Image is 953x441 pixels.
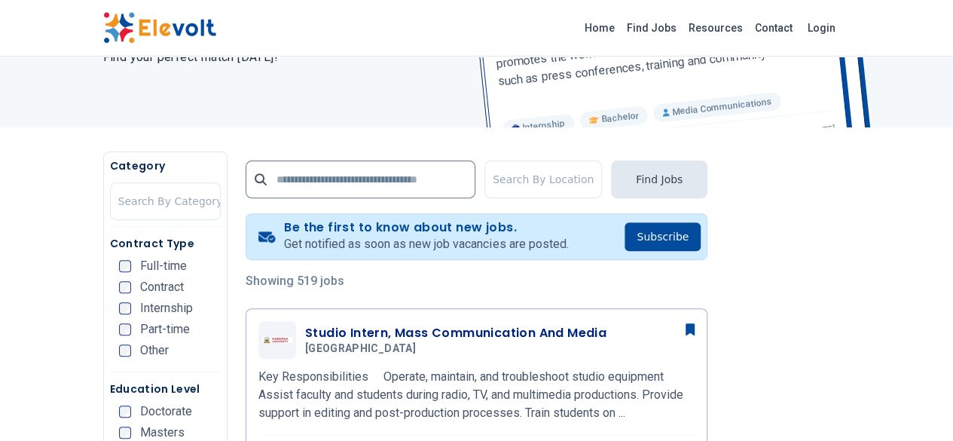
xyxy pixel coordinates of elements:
a: Home [579,16,621,40]
h5: Category [110,158,221,173]
p: Get notified as soon as new job vacancies are posted. [284,235,568,253]
a: Find Jobs [621,16,683,40]
input: Other [119,345,131,357]
input: Internship [119,302,131,314]
input: Masters [119,427,131,439]
img: Kabarak University [262,337,292,343]
span: Internship [140,302,193,314]
img: Elevolt [103,12,216,44]
a: Login [799,13,845,43]
iframe: Chat Widget [878,369,953,441]
input: Contract [119,281,131,293]
button: Find Jobs [611,161,707,198]
span: Part-time [140,323,190,335]
p: Showing 519 jobs [246,272,707,290]
p: Key Responsibilities Operate, maintain, and troubleshoot studio equipment Assist faculty and stud... [258,368,695,422]
input: Full-time [119,260,131,272]
h3: Studio Intern, Mass Communication And Media [305,324,606,342]
input: Part-time [119,323,131,335]
span: Doctorate [140,406,192,418]
span: Masters [140,427,185,439]
span: Full-time [140,260,187,272]
span: Other [140,345,169,357]
input: Doctorate [119,406,131,418]
h5: Education Level [110,381,221,397]
h5: Contract Type [110,236,221,251]
a: Contact [749,16,799,40]
span: Contract [140,281,184,293]
span: [GEOGRAPHIC_DATA] [305,342,416,356]
h4: Be the first to know about new jobs. [284,220,568,235]
button: Subscribe [625,222,701,251]
a: Resources [683,16,749,40]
